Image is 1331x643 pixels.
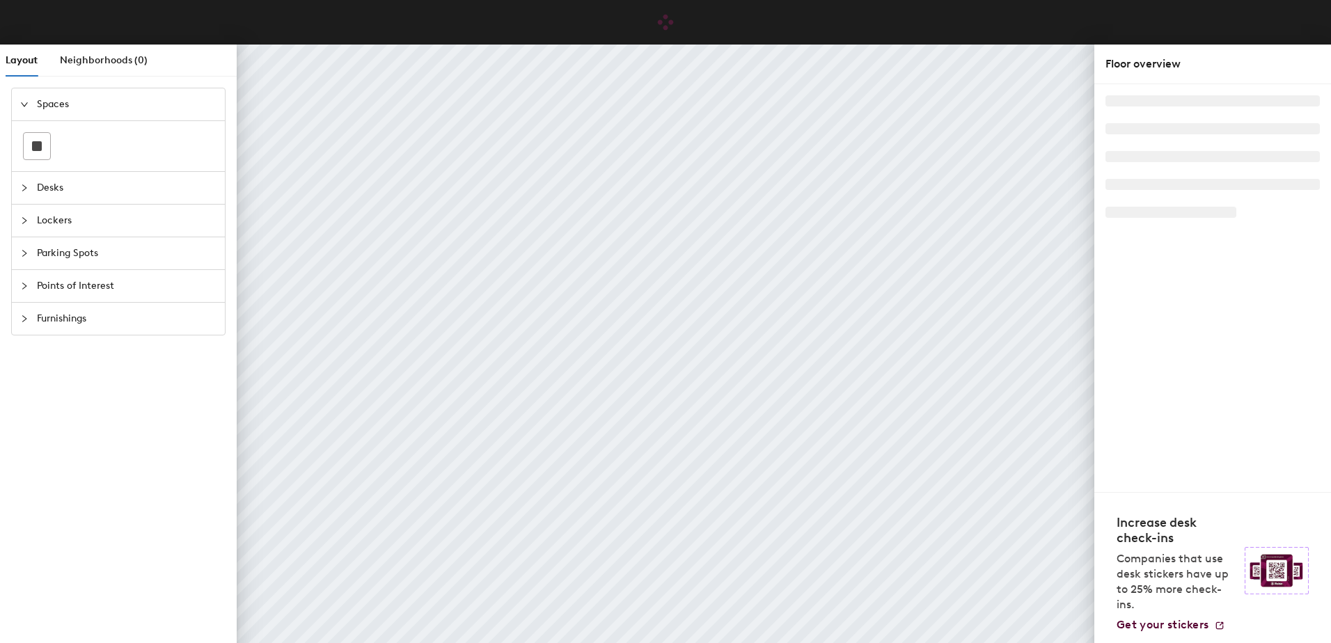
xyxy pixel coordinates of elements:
[20,216,29,225] span: collapsed
[37,172,216,204] span: Desks
[20,249,29,257] span: collapsed
[60,54,148,66] span: Neighborhoods (0)
[1117,551,1236,612] p: Companies that use desk stickers have up to 25% more check-ins.
[1245,547,1309,594] img: Sticker logo
[20,100,29,109] span: expanded
[1117,515,1236,546] h4: Increase desk check-ins
[1117,618,1225,632] a: Get your stickers
[37,205,216,237] span: Lockers
[20,184,29,192] span: collapsed
[20,282,29,290] span: collapsed
[1117,618,1208,631] span: Get your stickers
[37,237,216,269] span: Parking Spots
[20,315,29,323] span: collapsed
[37,270,216,302] span: Points of Interest
[37,88,216,120] span: Spaces
[37,303,216,335] span: Furnishings
[1105,56,1320,72] div: Floor overview
[6,54,38,66] span: Layout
